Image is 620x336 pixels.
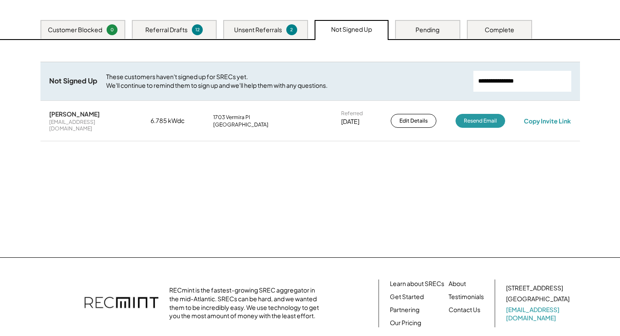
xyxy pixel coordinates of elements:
a: Testimonials [449,293,484,301]
div: Unsent Referrals [234,26,282,34]
div: [EMAIL_ADDRESS][DOMAIN_NAME] [49,119,132,132]
a: About [449,279,466,288]
div: [DATE] [341,117,359,126]
div: [PERSON_NAME] [49,110,100,118]
div: RECmint is the fastest-growing SREC aggregator in the mid-Atlantic. SRECs can be hard, and we wan... [169,286,324,320]
button: Resend Email [456,114,505,128]
a: Partnering [390,306,419,314]
a: Contact Us [449,306,480,314]
a: Learn about SRECs [390,279,444,288]
div: 0 [108,27,116,33]
div: Not Signed Up [49,77,97,86]
div: [STREET_ADDRESS] [506,284,563,293]
a: Get Started [390,293,424,301]
img: recmint-logotype%403x.png [84,288,158,319]
div: Referred [341,110,363,117]
a: [EMAIL_ADDRESS][DOMAIN_NAME] [506,306,571,323]
div: [GEOGRAPHIC_DATA] [213,121,268,128]
div: Complete [485,26,514,34]
div: These customers haven't signed up for SRECs yet. We'll continue to remind them to sign up and we'... [106,73,465,90]
div: 2 [288,27,296,33]
div: Customer Blocked [48,26,102,34]
button: Edit Details [391,114,436,128]
div: Referral Drafts [145,26,188,34]
div: Copy Invite Link [524,117,571,125]
div: 12 [193,27,201,33]
a: Our Pricing [390,319,421,327]
div: 6.785 kWdc [151,116,194,125]
div: Pending [416,26,439,34]
div: Not Signed Up [331,25,372,34]
div: 1703 Vermira Pl [213,114,250,121]
div: [GEOGRAPHIC_DATA] [506,295,570,303]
